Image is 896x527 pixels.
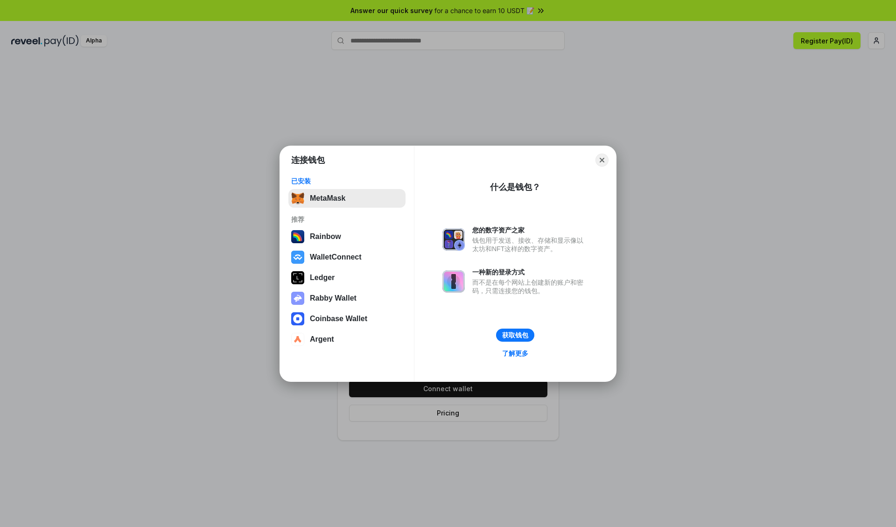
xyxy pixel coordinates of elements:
[291,312,304,325] img: svg+xml,%3Csvg%20width%3D%2228%22%20height%3D%2228%22%20viewBox%3D%220%200%2028%2028%22%20fill%3D...
[291,251,304,264] img: svg+xml,%3Csvg%20width%3D%2228%22%20height%3D%2228%22%20viewBox%3D%220%200%2028%2028%22%20fill%3D...
[288,248,406,267] button: WalletConnect
[442,228,465,251] img: svg+xml,%3Csvg%20xmlns%3D%22http%3A%2F%2Fwww.w3.org%2F2000%2Fsvg%22%20fill%3D%22none%22%20viewBox...
[472,236,588,253] div: 钱包用于发送、接收、存储和显示像以太坊和NFT这样的数字资产。
[291,177,403,185] div: 已安装
[490,182,540,193] div: 什么是钱包？
[502,331,528,339] div: 获取钱包
[310,274,335,282] div: Ledger
[291,292,304,305] img: svg+xml,%3Csvg%20xmlns%3D%22http%3A%2F%2Fwww.w3.org%2F2000%2Fsvg%22%20fill%3D%22none%22%20viewBox...
[288,268,406,287] button: Ledger
[310,335,334,344] div: Argent
[310,194,345,203] div: MetaMask
[291,230,304,243] img: svg+xml,%3Csvg%20width%3D%22120%22%20height%3D%22120%22%20viewBox%3D%220%200%20120%20120%22%20fil...
[310,253,362,261] div: WalletConnect
[288,289,406,308] button: Rabby Wallet
[595,154,609,167] button: Close
[288,309,406,328] button: Coinbase Wallet
[291,271,304,284] img: svg+xml,%3Csvg%20xmlns%3D%22http%3A%2F%2Fwww.w3.org%2F2000%2Fsvg%22%20width%3D%2228%22%20height%3...
[497,347,534,359] a: 了解更多
[502,349,528,358] div: 了解更多
[288,189,406,208] button: MetaMask
[291,333,304,346] img: svg+xml,%3Csvg%20width%3D%2228%22%20height%3D%2228%22%20viewBox%3D%220%200%2028%2028%22%20fill%3D...
[288,227,406,246] button: Rainbow
[288,330,406,349] button: Argent
[496,329,534,342] button: 获取钱包
[310,315,367,323] div: Coinbase Wallet
[291,215,403,224] div: 推荐
[291,155,325,166] h1: 连接钱包
[291,192,304,205] img: svg+xml,%3Csvg%20fill%3D%22none%22%20height%3D%2233%22%20viewBox%3D%220%200%2035%2033%22%20width%...
[310,294,357,302] div: Rabby Wallet
[472,268,588,276] div: 一种新的登录方式
[442,270,465,293] img: svg+xml,%3Csvg%20xmlns%3D%22http%3A%2F%2Fwww.w3.org%2F2000%2Fsvg%22%20fill%3D%22none%22%20viewBox...
[472,278,588,295] div: 而不是在每个网站上创建新的账户和密码，只需连接您的钱包。
[472,226,588,234] div: 您的数字资产之家
[310,232,341,241] div: Rainbow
